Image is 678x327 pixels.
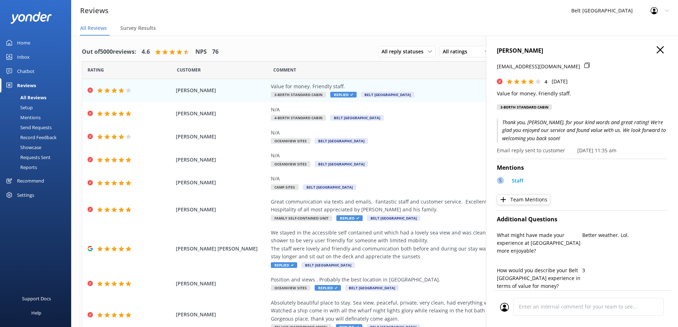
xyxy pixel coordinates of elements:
[17,174,44,188] div: Recommend
[577,147,616,154] p: [DATE] 11:35 am
[508,177,523,186] a: Staff
[4,112,41,122] div: Mentions
[657,46,664,54] button: Close
[4,142,71,152] a: Showcase
[271,299,595,323] div: Absolutely beautiful place to stay. Sea view, peaceful, private, very clean, had everything we ne...
[271,138,310,144] span: Oceanview Sites
[4,152,51,162] div: Requests Sent
[4,162,71,172] a: Reports
[4,132,57,142] div: Record Feedback
[4,122,71,132] a: Send Requests
[120,25,156,32] span: Survey Results
[176,133,268,141] span: [PERSON_NAME]
[195,47,207,57] h4: NPS
[80,5,109,16] h3: Reviews
[330,92,357,97] span: Replied
[497,46,667,56] h4: [PERSON_NAME]
[367,215,420,221] span: Belt [GEOGRAPHIC_DATA]
[271,276,595,284] div: Position and views . Probably the best location in [GEOGRAPHIC_DATA].
[273,67,296,73] span: Question
[176,206,268,213] span: [PERSON_NAME]
[271,152,595,159] div: N/A
[17,36,30,50] div: Home
[345,285,399,291] span: Belt [GEOGRAPHIC_DATA]
[545,78,547,85] span: 4
[271,92,326,97] span: 3-Berth Standard Cabin
[315,138,368,144] span: Belt [GEOGRAPHIC_DATA]
[11,12,52,23] img: yonder-white-logo.png
[17,50,30,64] div: Inbox
[271,129,595,137] div: N/A
[80,25,107,32] span: All Reviews
[336,215,363,221] span: Replied
[176,280,268,288] span: [PERSON_NAME]
[497,118,667,142] p: Thank you, [PERSON_NAME], for your kind words and great rating! We're glad you enjoyed our servic...
[177,67,201,73] span: Date
[271,198,595,214] div: Great communication via texts and emails. Fantastic staff and customer service. Excellent conditi...
[22,291,51,306] div: Support Docs
[212,47,219,57] h4: 76
[4,152,71,162] a: Requests Sent
[176,86,268,94] span: [PERSON_NAME]
[4,93,71,102] a: All Reviews
[497,104,552,110] div: 3-Berth Standard Cabin
[176,179,268,186] span: [PERSON_NAME]
[82,47,136,57] h4: Out of 5000 reviews:
[4,93,46,102] div: All Reviews
[4,132,71,142] a: Record Feedback
[500,303,509,312] img: user_profile.svg
[497,267,582,290] p: How would you describe your Belt [GEOGRAPHIC_DATA] experience in terms of value for money?
[315,285,341,291] span: Replied
[497,194,550,205] button: Team Mentions
[497,177,504,184] div: S
[4,122,52,132] div: Send Requests
[271,285,310,291] span: Oceanview Sites
[315,161,368,167] span: Belt [GEOGRAPHIC_DATA]
[330,115,384,121] span: Belt [GEOGRAPHIC_DATA]
[497,215,667,224] h4: Additional Questions
[382,48,428,56] span: All reply statuses
[271,229,595,261] div: We stayed in the accessible self contained unit which had a lovely sea view and was clean and com...
[271,215,332,221] span: Family Self-Contained Unit
[271,106,595,114] div: N/A
[4,102,33,112] div: Setup
[88,67,104,73] span: Date
[301,262,355,268] span: Belt [GEOGRAPHIC_DATA]
[176,156,268,164] span: [PERSON_NAME]
[497,231,582,255] p: What might have made your experience at [GEOGRAPHIC_DATA] more enjoyable?
[271,262,297,268] span: Replied
[271,184,299,190] span: Camp Sites
[17,188,34,202] div: Settings
[4,162,37,172] div: Reports
[552,78,568,85] p: [DATE]
[497,63,580,70] p: [EMAIL_ADDRESS][DOMAIN_NAME]
[271,175,595,183] div: N/A
[497,163,667,173] h4: Mentions
[582,231,668,239] p: Better weather. Lol.
[17,78,36,93] div: Reviews
[582,267,668,274] p: 3
[271,115,326,121] span: 4-Berth Standard Cabin
[497,90,667,97] p: Value for money. Friendly staff.
[4,112,71,122] a: Mentions
[443,48,472,56] span: All ratings
[271,161,310,167] span: Oceanview Sites
[176,311,268,318] span: [PERSON_NAME]
[271,83,595,90] div: Value for money. Friendly staff.
[176,110,268,117] span: [PERSON_NAME]
[303,184,356,190] span: Belt [GEOGRAPHIC_DATA]
[4,102,71,112] a: Setup
[497,147,565,154] p: Email reply sent to customer
[512,177,523,185] p: Staff
[4,142,41,152] div: Showcase
[361,92,414,97] span: Belt [GEOGRAPHIC_DATA]
[176,245,268,253] span: [PERSON_NAME] [PERSON_NAME]
[17,64,35,78] div: Chatbot
[31,306,41,320] div: Help
[142,47,150,57] h4: 4.6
